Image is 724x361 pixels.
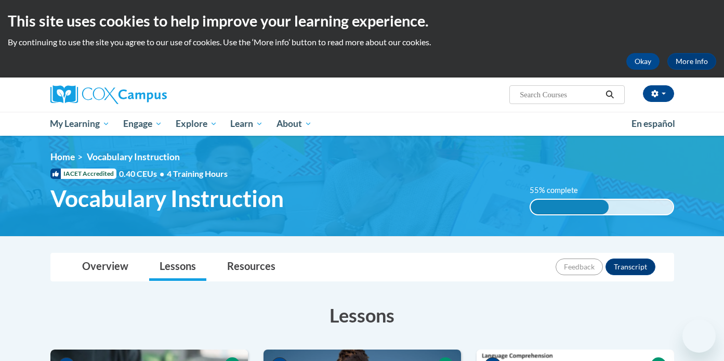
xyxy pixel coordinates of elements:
[176,118,217,130] span: Explore
[530,185,589,196] label: 55% complete
[50,302,674,328] h3: Lessons
[44,112,117,136] a: My Learning
[50,151,75,162] a: Home
[605,259,655,275] button: Transcript
[277,118,312,130] span: About
[119,168,167,179] span: 0.40 CEUs
[50,85,248,104] a: Cox Campus
[270,112,319,136] a: About
[625,113,682,135] a: En español
[8,36,716,48] p: By continuing to use the site you agree to our use of cookies. Use the ‘More info’ button to read...
[556,259,603,275] button: Feedback
[217,253,286,281] a: Resources
[667,53,716,70] a: More Info
[123,118,162,130] span: Engage
[160,169,164,178] span: •
[50,185,284,212] span: Vocabulary Instruction
[519,88,602,101] input: Search Courses
[643,85,674,102] button: Account Settings
[682,319,716,353] iframe: Button to launch messaging window
[531,200,609,214] div: 55% complete
[169,112,224,136] a: Explore
[87,151,180,162] span: Vocabulary Instruction
[149,253,206,281] a: Lessons
[50,169,116,179] span: IACET Accredited
[50,85,167,104] img: Cox Campus
[631,118,675,129] span: En español
[72,253,139,281] a: Overview
[167,169,228,178] span: 4 Training Hours
[230,118,263,130] span: Learn
[35,112,690,136] div: Main menu
[116,112,169,136] a: Engage
[8,10,716,31] h2: This site uses cookies to help improve your learning experience.
[223,112,270,136] a: Learn
[50,118,110,130] span: My Learning
[626,53,660,70] button: Okay
[602,88,617,101] button: Search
